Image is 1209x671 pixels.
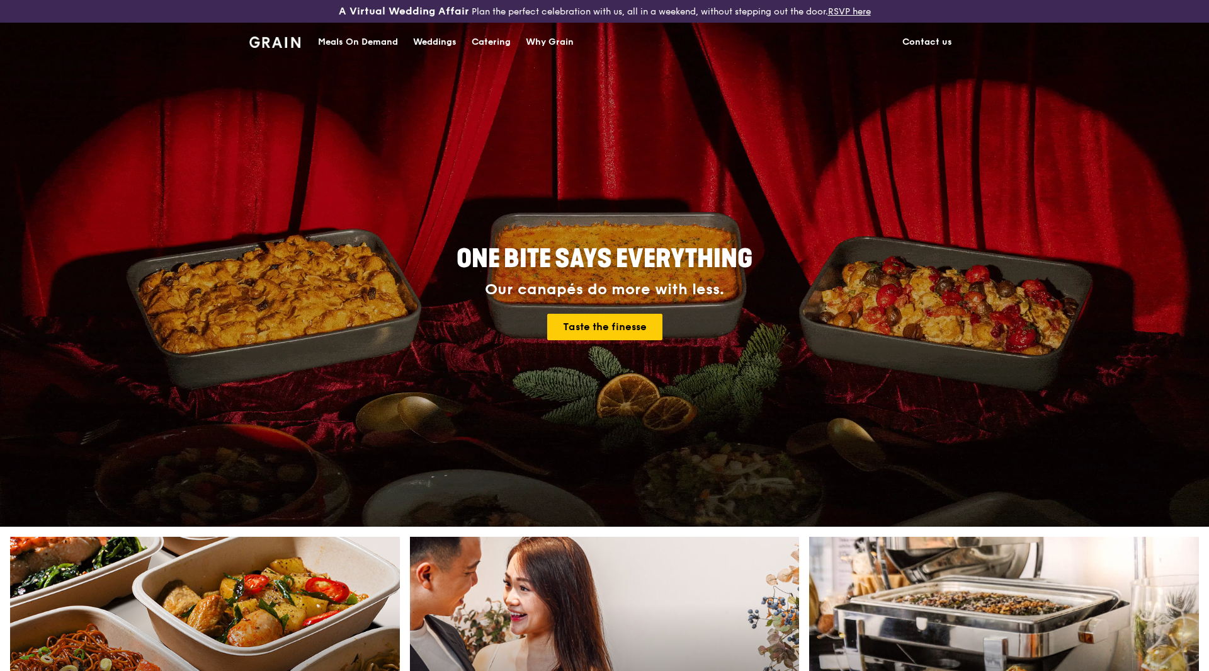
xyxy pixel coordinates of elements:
div: Meals On Demand [318,23,398,61]
a: Why Grain [518,23,581,61]
a: Catering [464,23,518,61]
div: Weddings [413,23,457,61]
div: Our canapés do more with less. [378,281,831,299]
a: Contact us [895,23,960,61]
span: ONE BITE SAYS EVERYTHING [457,244,752,274]
img: Grain [249,37,300,48]
div: Why Grain [526,23,574,61]
a: RSVP here [828,6,871,17]
a: GrainGrain [249,22,300,60]
div: Plan the perfect celebration with us, all in a weekend, without stepping out the door. [242,5,967,18]
div: Catering [472,23,511,61]
h3: A Virtual Wedding Affair [339,5,469,18]
a: Weddings [406,23,464,61]
a: Taste the finesse [547,314,662,340]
